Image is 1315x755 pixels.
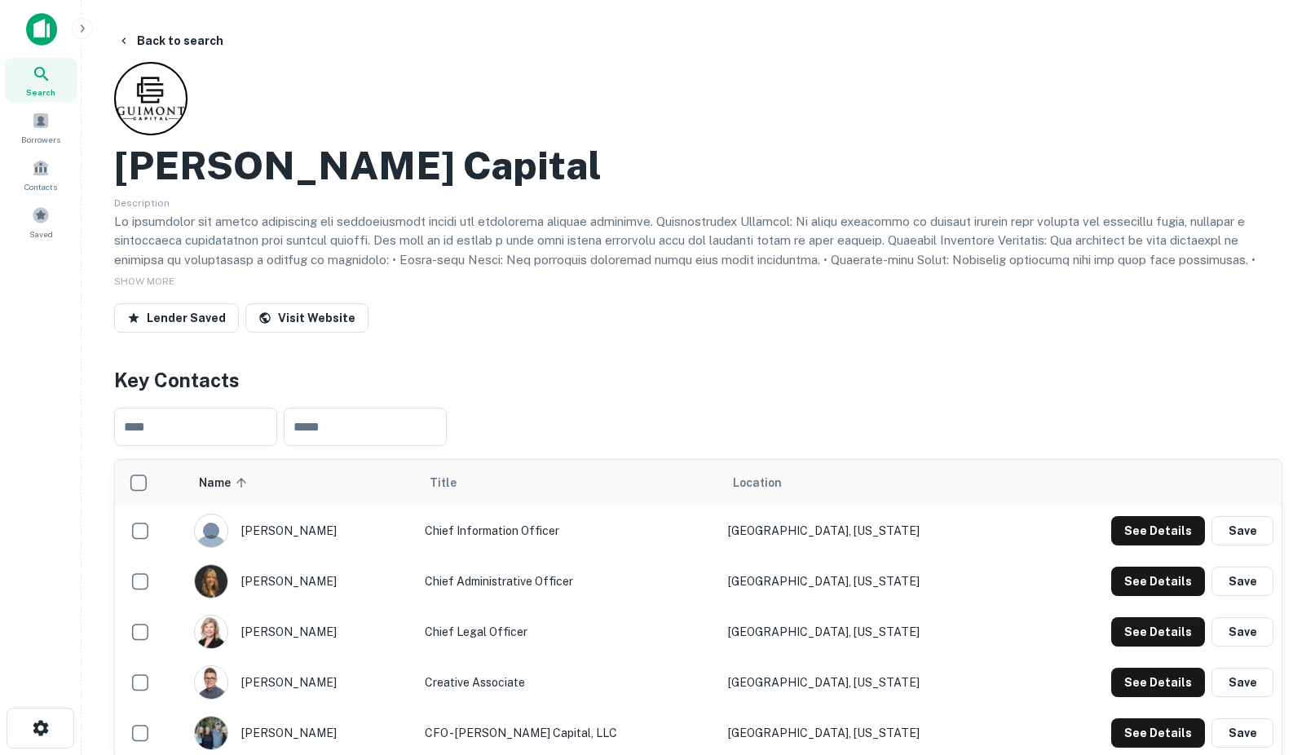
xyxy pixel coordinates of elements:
button: Save [1211,516,1273,545]
div: [PERSON_NAME] [194,716,408,750]
span: Search [26,86,55,99]
button: Save [1211,567,1273,596]
div: [PERSON_NAME] [194,564,408,598]
button: See Details [1111,516,1205,545]
h2: [PERSON_NAME] Capital [114,142,602,189]
img: 1719343039722 [195,717,227,749]
span: Name [199,473,252,492]
td: Chief Legal Officer [417,607,720,657]
button: Back to search [111,26,230,55]
button: Save [1211,617,1273,647]
a: Visit Website [245,303,368,333]
span: Saved [29,227,53,241]
span: Contacts [24,180,57,193]
div: [PERSON_NAME] [194,514,408,548]
p: Lo ipsumdolor sit ametco adipiscing eli seddoeiusmodt incidi utl etdolorema aliquae adminimve. Qu... [114,212,1282,366]
span: Title [430,473,478,492]
iframe: Chat Widget [1233,625,1315,703]
h4: Key Contacts [114,365,1282,395]
td: [GEOGRAPHIC_DATA], [US_STATE] [720,607,1022,657]
td: [GEOGRAPHIC_DATA], [US_STATE] [720,506,1022,556]
th: Name [186,460,417,506]
img: capitalize-icon.png [26,13,57,46]
button: Save [1211,718,1273,748]
button: Lender Saved [114,303,239,333]
button: See Details [1111,718,1205,748]
td: Creative Associate [417,657,720,708]
button: See Details [1111,668,1205,697]
td: Chief Administrative Officer [417,556,720,607]
td: [GEOGRAPHIC_DATA], [US_STATE] [720,556,1022,607]
th: Location [720,460,1022,506]
img: 1709765295964 [195,565,227,598]
div: [PERSON_NAME] [194,615,408,649]
img: 1614299330519 [195,666,227,699]
a: Borrowers [5,105,77,149]
th: Title [417,460,720,506]
span: SHOW MORE [114,276,174,287]
a: Saved [5,200,77,244]
td: Chief Information Officer [417,506,720,556]
span: Location [733,473,782,492]
button: See Details [1111,617,1205,647]
div: [PERSON_NAME] [194,665,408,700]
a: Contacts [5,152,77,196]
img: 9c8pery4andzj6ohjkjp54ma2 [195,514,227,547]
img: 1525927951055 [195,616,227,648]
button: Save [1211,668,1273,697]
span: Borrowers [21,133,60,146]
button: See Details [1111,567,1205,596]
td: [GEOGRAPHIC_DATA], [US_STATE] [720,657,1022,708]
span: Description [114,197,170,209]
a: Search [5,58,77,102]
